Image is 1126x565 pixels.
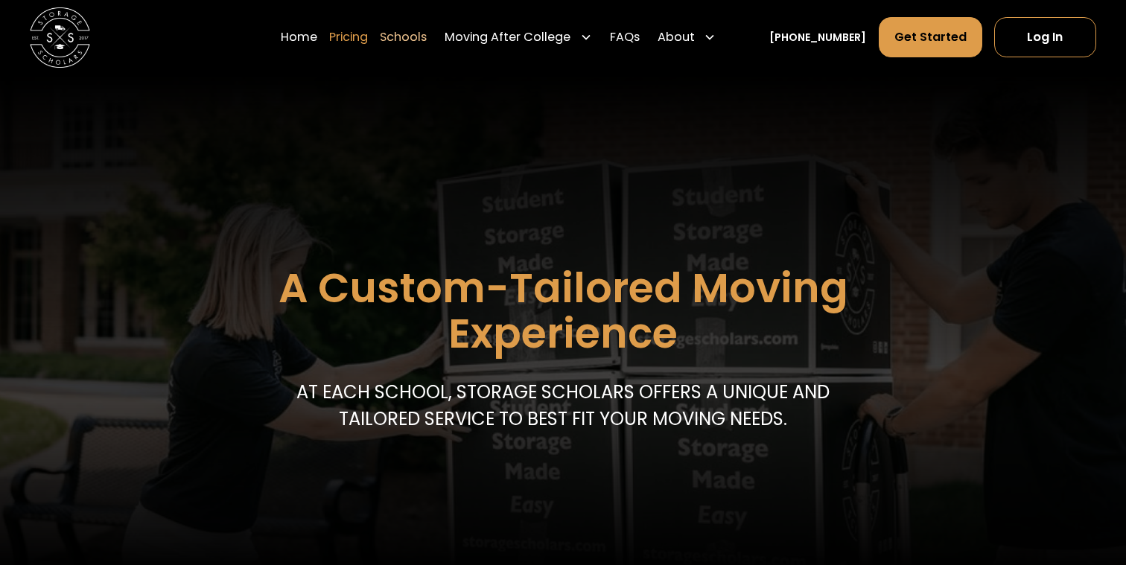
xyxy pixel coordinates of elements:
[879,17,982,57] a: Get Started
[610,16,640,58] a: FAQs
[652,16,722,58] div: About
[439,16,597,58] div: Moving After College
[380,16,427,58] a: Schools
[203,266,923,357] h1: A Custom-Tailored Moving Experience
[30,7,90,68] img: Storage Scholars main logo
[290,379,836,432] p: At each school, storage scholars offers a unique and tailored service to best fit your Moving needs.
[658,28,695,46] div: About
[281,16,317,58] a: Home
[769,30,866,45] a: [PHONE_NUMBER]
[994,17,1096,57] a: Log In
[329,16,368,58] a: Pricing
[445,28,570,46] div: Moving After College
